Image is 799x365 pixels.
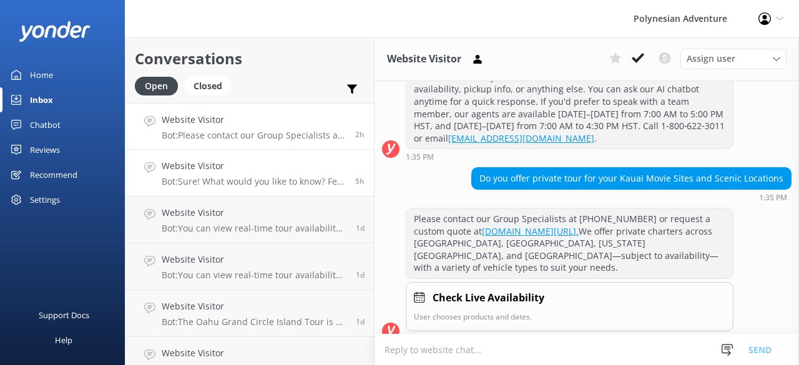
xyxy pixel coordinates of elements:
[162,223,346,234] p: Bot: You can view real-time tour availability and book your Polynesian Adventure online at [URL][...
[433,290,544,306] h4: Check Live Availability
[162,270,346,281] p: Bot: You can view real-time tour availability and book your Polynesian Adventure online at [URL][...
[184,77,232,95] div: Closed
[759,194,787,202] strong: 1:35 PM
[135,79,184,92] a: Open
[162,346,346,360] h4: Website Visitor
[55,328,72,353] div: Help
[162,253,346,266] h4: Website Visitor
[162,299,346,313] h4: Website Visitor
[355,176,365,187] span: Oct 01 2025 10:32am (UTC -10:00) Pacific/Honolulu
[135,77,178,95] div: Open
[448,132,594,144] a: [EMAIL_ADDRESS][DOMAIN_NAME]
[30,187,60,212] div: Settings
[162,113,346,127] h4: Website Visitor
[387,51,461,67] h3: Website Visitor
[355,129,365,140] span: Oct 01 2025 01:35pm (UTC -10:00) Pacific/Honolulu
[135,47,365,71] h2: Conversations
[30,137,60,162] div: Reviews
[472,168,791,189] div: Do you offer private tour for your Kauai Movie Sites and Scenic Locations
[406,153,434,161] strong: 1:35 PM
[482,225,579,237] a: [DOMAIN_NAME][URL].
[471,193,792,202] div: Oct 01 2025 01:35pm (UTC -10:00) Pacific/Honolulu
[125,197,374,243] a: Website VisitorBot:You can view real-time tour availability and book your Polynesian Adventure on...
[125,103,374,150] a: Website VisitorBot:Please contact our Group Specialists at [PHONE_NUMBER] or request a custom quo...
[30,87,53,112] div: Inbox
[162,206,346,220] h4: Website Visitor
[406,152,733,161] div: Oct 01 2025 01:35pm (UTC -10:00) Pacific/Honolulu
[406,67,733,149] div: Sure! What would you like to know? Feel free to ask about tour details, availability, pickup info...
[356,223,365,233] span: Sep 30 2025 03:52pm (UTC -10:00) Pacific/Honolulu
[162,159,346,173] h4: Website Visitor
[406,208,733,278] div: Please contact our Group Specialists at [PHONE_NUMBER] or request a custom quote at We offer priv...
[184,79,238,92] a: Closed
[414,311,725,323] p: User chooses products and dates.
[162,130,346,141] p: Bot: Please contact our Group Specialists at [PHONE_NUMBER] or request a custom quote at [DOMAIN_...
[30,62,53,87] div: Home
[30,112,61,137] div: Chatbot
[125,243,374,290] a: Website VisitorBot:You can view real-time tour availability and book your Polynesian Adventure on...
[19,21,91,42] img: yonder-white-logo.png
[680,49,787,69] div: Assign User
[30,162,77,187] div: Recommend
[125,150,374,197] a: Website VisitorBot:Sure! What would you like to know? Feel free to ask about tour details, availa...
[162,316,346,328] p: Bot: The Oahu Grand Circle Island Tour is a full-day sightseeing adventure that takes you from th...
[162,176,346,187] p: Bot: Sure! What would you like to know? Feel free to ask about tour details, availability, pickup...
[356,270,365,280] span: Sep 30 2025 02:11pm (UTC -10:00) Pacific/Honolulu
[356,316,365,327] span: Sep 30 2025 01:13pm (UTC -10:00) Pacific/Honolulu
[687,52,735,66] span: Assign user
[125,290,374,337] a: Website VisitorBot:The Oahu Grand Circle Island Tour is a full-day sightseeing adventure that tak...
[39,303,89,328] div: Support Docs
